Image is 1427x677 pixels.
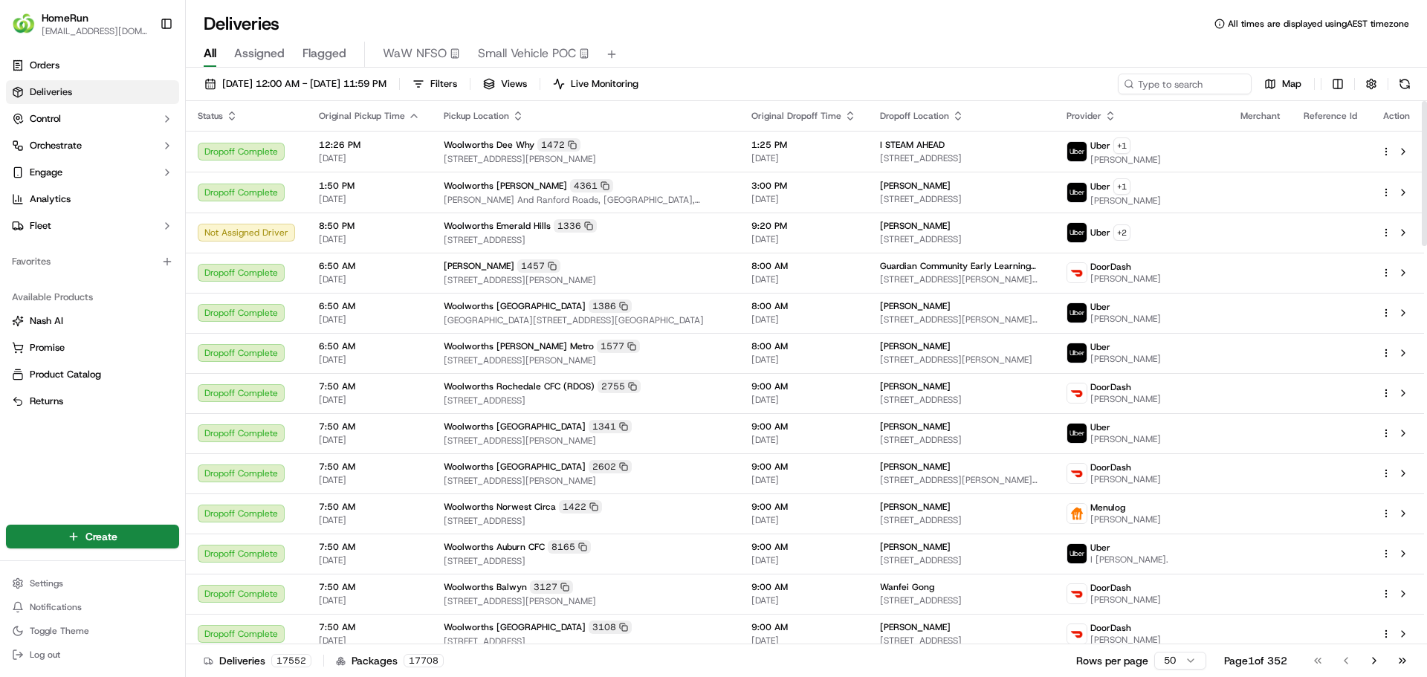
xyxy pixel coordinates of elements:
[1282,77,1301,91] span: Map
[6,389,179,413] button: Returns
[444,421,586,433] span: Woolworths [GEOGRAPHIC_DATA]
[1090,393,1161,405] span: [PERSON_NAME]
[751,434,856,446] span: [DATE]
[319,152,420,164] span: [DATE]
[751,621,856,633] span: 9:00 AM
[444,595,728,607] span: [STREET_ADDRESS][PERSON_NAME]
[1224,653,1287,668] div: Page 1 of 352
[319,461,420,473] span: 7:50 AM
[501,77,527,91] span: Views
[6,285,179,309] div: Available Products
[751,139,856,151] span: 1:25 PM
[444,153,728,165] span: [STREET_ADDRESS][PERSON_NAME]
[1067,343,1087,363] img: uber-new-logo.jpeg
[444,110,509,122] span: Pickup Location
[880,314,1042,325] span: [STREET_ADDRESS][PERSON_NAME][PERSON_NAME]
[559,500,602,514] div: 1422
[1394,74,1415,94] button: Refresh
[1090,273,1161,285] span: [PERSON_NAME]
[1067,183,1087,202] img: uber-new-logo.jpeg
[336,653,444,668] div: Packages
[1067,383,1087,403] img: doordash_logo_v2.png
[880,193,1042,205] span: [STREET_ADDRESS]
[30,139,82,152] span: Orchestrate
[1381,110,1412,122] div: Action
[1090,542,1110,554] span: Uber
[6,250,179,273] div: Favorites
[6,187,179,211] a: Analytics
[1090,381,1131,393] span: DoorDash
[1090,433,1161,445] span: [PERSON_NAME]
[478,45,576,62] span: Small Vehicle POC
[6,6,154,42] button: HomeRunHomeRun[EMAIL_ADDRESS][DOMAIN_NAME]
[1067,223,1087,242] img: uber-new-logo.jpeg
[444,354,728,366] span: [STREET_ADDRESS][PERSON_NAME]
[6,107,179,131] button: Control
[1090,473,1161,485] span: [PERSON_NAME]
[12,341,173,354] a: Promise
[751,380,856,392] span: 9:00 AM
[1067,504,1087,523] img: justeat_logo.png
[30,395,63,408] span: Returns
[6,621,179,641] button: Toggle Theme
[430,77,457,91] span: Filters
[12,314,173,328] a: Nash AI
[319,501,420,513] span: 7:50 AM
[319,621,420,633] span: 7:50 AM
[319,273,420,285] span: [DATE]
[1067,142,1087,161] img: uber-new-logo.jpeg
[444,220,551,232] span: Woolworths Emerald Hills
[751,635,856,647] span: [DATE]
[6,336,179,360] button: Promise
[880,273,1042,285] span: [STREET_ADDRESS][PERSON_NAME][PERSON_NAME]
[6,309,179,333] button: Nash AI
[42,10,88,25] span: HomeRun
[598,380,641,393] div: 2755
[319,233,420,245] span: [DATE]
[6,161,179,184] button: Engage
[444,194,728,206] span: [PERSON_NAME] And Ranford Roads, [GEOGRAPHIC_DATA], [GEOGRAPHIC_DATA]
[444,461,586,473] span: Woolworths [GEOGRAPHIC_DATA]
[1090,502,1125,514] span: Menulog
[198,74,393,94] button: [DATE] 12:00 AM - [DATE] 11:59 PM
[1090,554,1168,566] span: I [PERSON_NAME].
[271,654,311,667] div: 17552
[880,581,934,593] span: Wanfei Gong
[751,474,856,486] span: [DATE]
[319,474,420,486] span: [DATE]
[319,380,420,392] span: 7:50 AM
[537,138,580,152] div: 1472
[319,581,420,593] span: 7:50 AM
[589,460,632,473] div: 2602
[530,580,573,594] div: 3127
[751,220,856,232] span: 9:20 PM
[880,380,951,392] span: [PERSON_NAME]
[30,112,61,126] span: Control
[1113,224,1130,241] button: +2
[319,595,420,606] span: [DATE]
[1090,461,1131,473] span: DoorDash
[880,474,1042,486] span: [STREET_ADDRESS][PERSON_NAME][PERSON_NAME]
[751,152,856,164] span: [DATE]
[751,180,856,192] span: 3:00 PM
[1228,18,1409,30] span: All times are displayed using AEST timezone
[234,45,285,62] span: Assigned
[30,192,71,206] span: Analytics
[319,354,420,366] span: [DATE]
[319,139,420,151] span: 12:26 PM
[546,74,645,94] button: Live Monitoring
[383,45,447,62] span: WaW NFSO
[1090,313,1161,325] span: [PERSON_NAME]
[751,461,856,473] span: 9:00 AM
[319,260,420,272] span: 6:50 AM
[554,219,597,233] div: 1336
[444,395,728,406] span: [STREET_ADDRESS]
[1067,424,1087,443] img: uber-new-logo.jpeg
[1090,341,1110,353] span: Uber
[1090,353,1161,365] span: [PERSON_NAME]
[444,300,586,312] span: Woolworths [GEOGRAPHIC_DATA]
[444,139,534,151] span: Woolworths Dee Why
[1090,594,1161,606] span: [PERSON_NAME]
[6,363,179,386] button: Product Catalog
[751,514,856,526] span: [DATE]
